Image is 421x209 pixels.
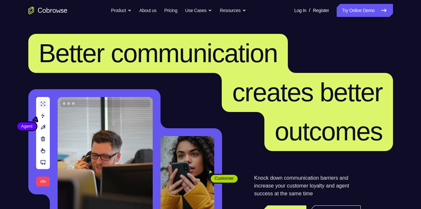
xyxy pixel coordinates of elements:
[275,117,383,146] span: outcomes
[28,7,67,14] a: Go to the home page
[313,4,329,17] a: Register
[164,4,177,17] a: Pricing
[39,39,278,68] span: Better communication
[232,78,382,107] span: creates better
[139,4,156,17] a: About us
[309,7,310,14] span: /
[294,4,306,17] a: Log In
[111,4,132,17] button: Product
[254,174,361,198] p: Knock down communication barriers and increase your customer loyalty and agent success at the sam...
[337,4,393,17] a: Try Online Demo
[220,4,246,17] button: Resources
[185,4,212,17] button: Use Cases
